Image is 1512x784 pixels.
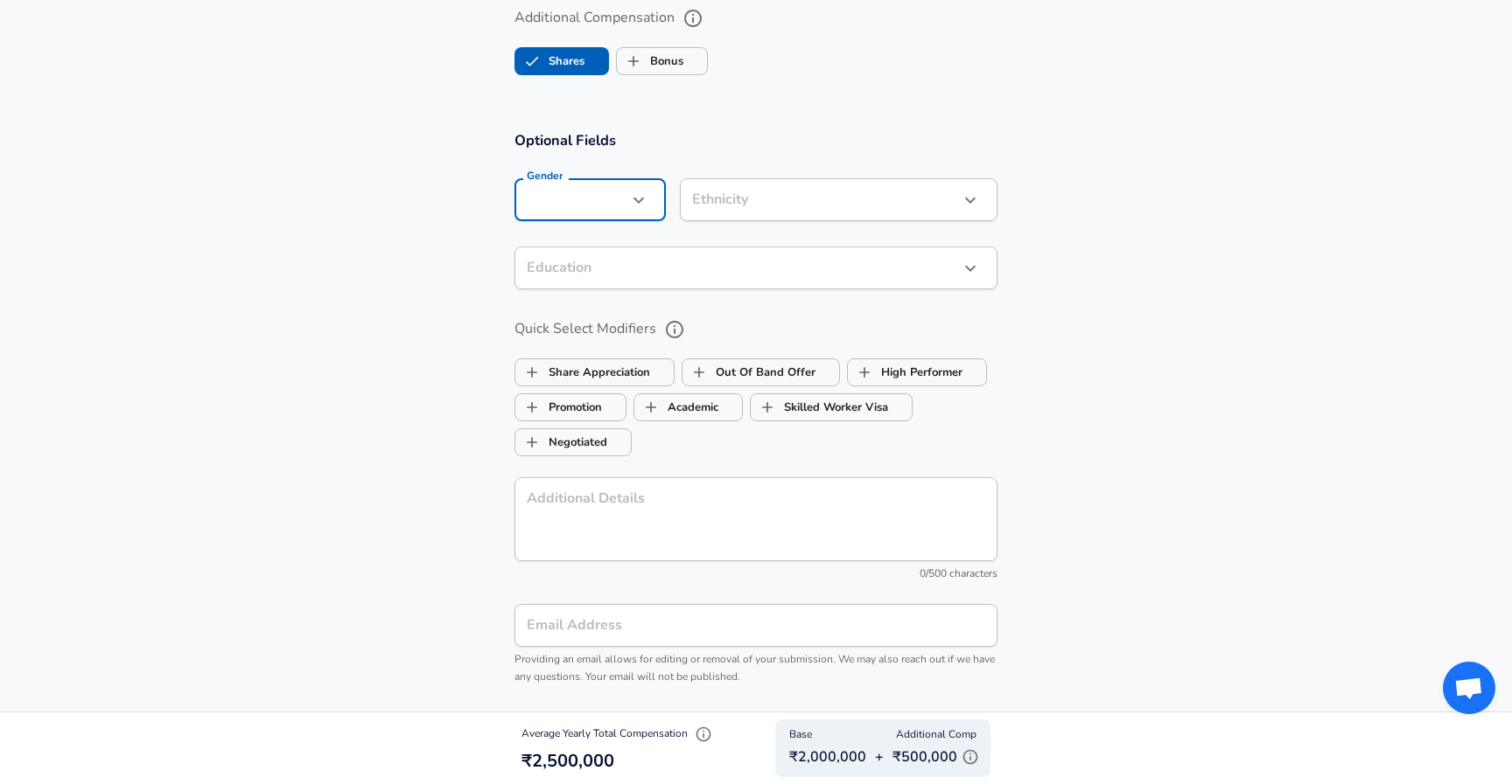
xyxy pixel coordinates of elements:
[514,315,997,344] label: Quick Select Modifiers
[751,391,784,424] span: Skilled Worker Visa
[514,652,995,683] span: Providing an email allows for editing or removal of your submission. We may also reach out if we ...
[690,721,717,747] button: Explain Total Compensation
[514,428,632,456] button: NegotiatedNegotiated
[848,356,962,389] label: High Performer
[515,356,650,389] label: Share Appreciation
[514,3,997,33] label: Additional Compensation
[1443,662,1495,714] div: Open chat
[660,315,689,344] button: help
[515,426,549,459] span: Negotiated
[848,356,881,389] span: High Performer
[616,47,708,75] button: BonusBonus
[634,391,668,424] span: Academic
[515,45,549,78] span: Shares
[892,744,983,770] p: ₹500,000
[678,3,708,33] button: help
[896,726,976,744] span: Additional Comp
[750,393,913,421] button: Skilled Worker VisaSkilled Worker Visa
[514,565,997,583] div: 0/500 characters
[617,45,650,78] span: Bonus
[617,45,683,78] label: Bonus
[527,170,563,181] label: Gender
[957,744,983,770] button: Explain Additional Compensation
[682,356,716,389] span: Out Of Band Offer
[789,746,866,767] p: ₹2,000,000
[515,45,584,78] label: Shares
[514,604,997,647] input: team@levels.fyi
[789,726,812,744] span: Base
[514,358,675,386] button: Share AppreciationShare Appreciation
[515,426,607,459] label: Negotiated
[515,391,602,424] label: Promotion
[875,746,884,767] p: +
[521,726,717,740] span: Average Yearly Total Compensation
[514,393,626,421] button: PromotionPromotion
[633,393,743,421] button: AcademicAcademic
[514,47,609,75] button: SharesShares
[751,391,888,424] label: Skilled Worker Visa
[515,356,549,389] span: Share Appreciation
[682,356,815,389] label: Out Of Band Offer
[634,391,718,424] label: Academic
[847,358,987,386] button: High PerformerHigh Performer
[515,391,549,424] span: Promotion
[514,130,997,150] h3: Optional Fields
[682,358,840,386] button: Out Of Band OfferOut Of Band Offer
